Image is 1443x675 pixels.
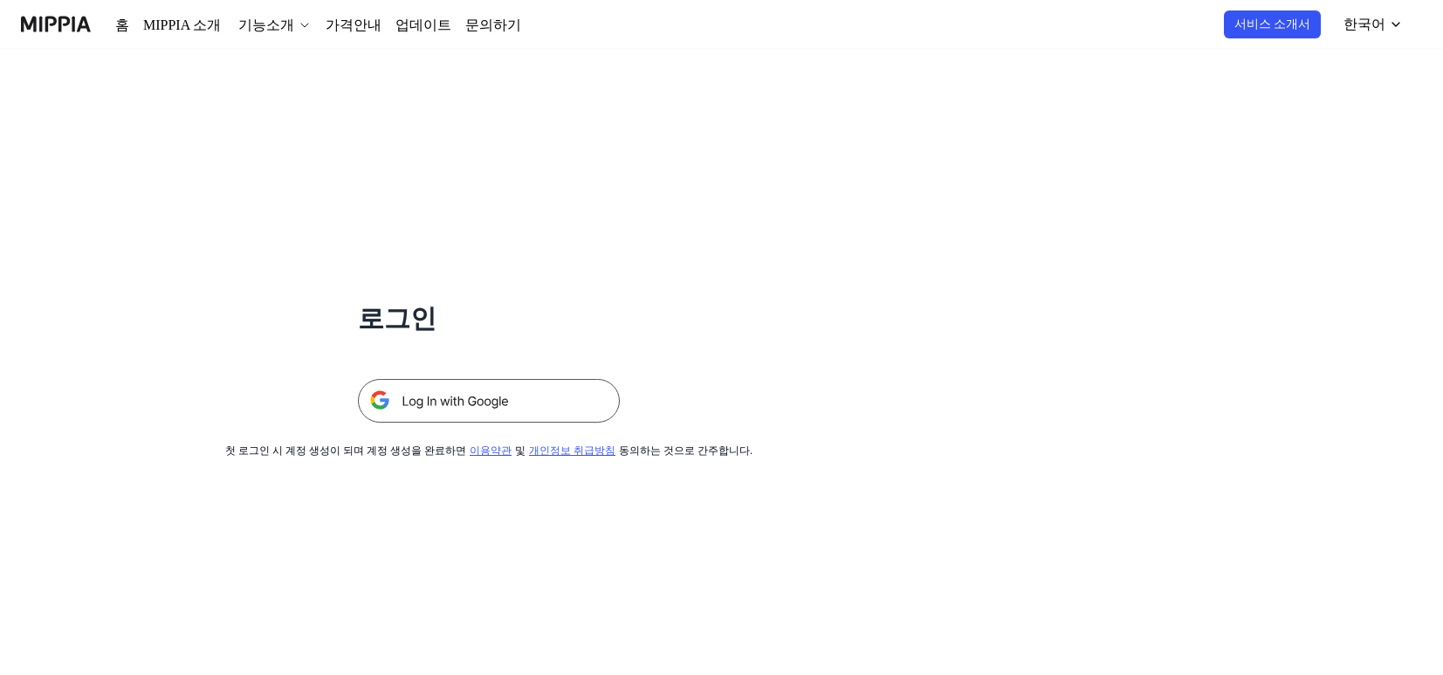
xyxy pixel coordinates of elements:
[265,444,712,458] div: 첫 로그인 시 계정 생성이 되며 계정 생성을 완료하면 및 동의하는 것으로 간주합니다.
[313,15,361,36] a: 가격안내
[1345,14,1389,35] div: 한국어
[229,15,299,36] button: 기능소개
[358,379,620,423] img: 구글 로그인 버튼
[1335,7,1413,42] button: 한국어
[358,300,620,337] h1: 로그인
[229,15,285,36] div: 기능소개
[473,444,508,457] a: 이용약관
[1240,10,1326,38] button: 서비스 소개서
[375,15,424,36] a: 업데이트
[141,15,215,36] a: MIPPIA 소개
[438,15,487,36] a: 문의하기
[524,444,596,457] a: 개인정보 취급방침
[115,15,127,36] a: 홈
